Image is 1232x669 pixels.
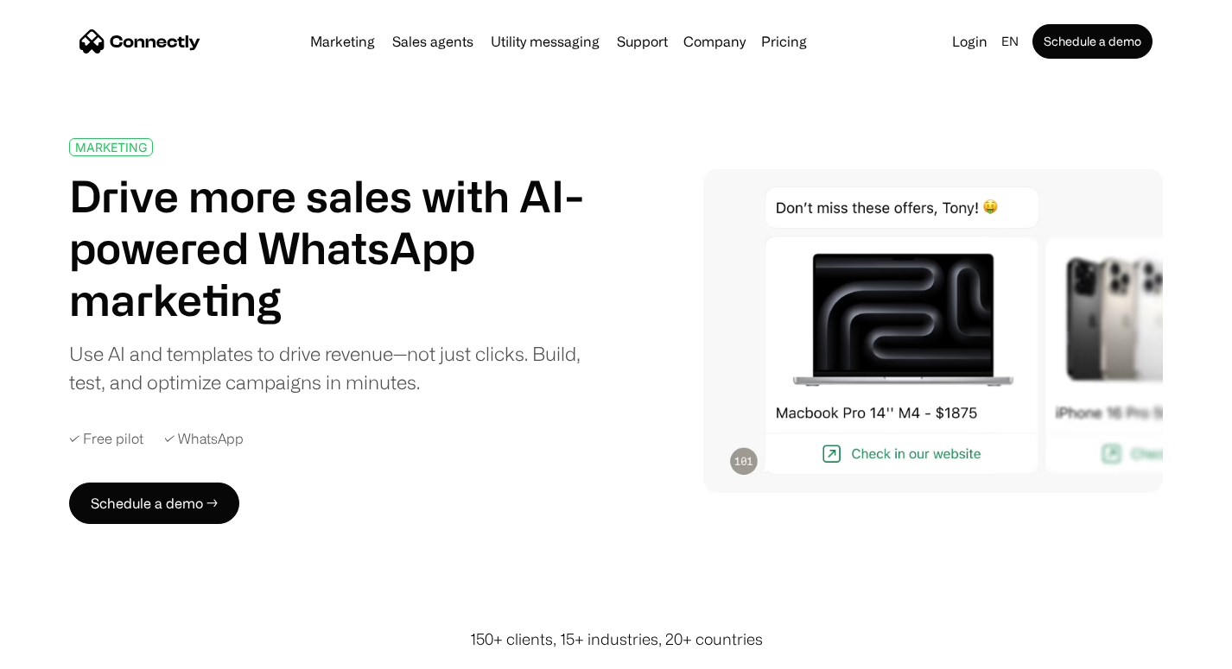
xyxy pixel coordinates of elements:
div: Use AI and templates to drive revenue—not just clicks. Build, test, and optimize campaigns in min... [69,339,603,396]
div: ✓ WhatsApp [164,431,244,447]
a: Utility messaging [484,35,606,48]
a: Marketing [303,35,382,48]
div: MARKETING [75,141,147,154]
div: ✓ Free pilot [69,431,143,447]
h1: Drive more sales with AI-powered WhatsApp marketing [69,170,603,325]
a: Sales agents [385,35,480,48]
div: en [1001,29,1019,54]
a: Schedule a demo → [69,483,239,524]
a: Support [610,35,675,48]
div: 150+ clients, 15+ industries, 20+ countries [470,628,763,651]
a: Login [945,29,994,54]
a: Pricing [754,35,814,48]
div: Company [683,29,746,54]
a: Schedule a demo [1032,24,1153,59]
